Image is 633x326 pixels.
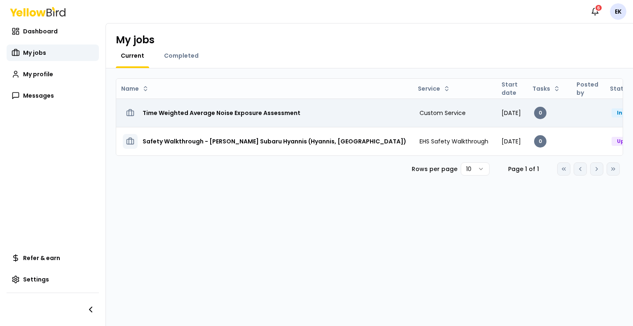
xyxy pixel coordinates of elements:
[412,165,457,173] p: Rows per page
[532,84,550,93] span: Tasks
[143,106,300,120] h3: Time Weighted Average Noise Exposure Assessment
[595,4,603,12] div: 6
[159,52,204,60] a: Completed
[118,82,152,95] button: Name
[415,82,453,95] button: Service
[7,66,99,82] a: My profile
[121,84,139,93] span: Name
[23,70,53,78] span: My profile
[420,109,466,117] span: Custom Service
[116,33,155,47] h1: My jobs
[23,91,54,100] span: Messages
[116,52,149,60] a: Current
[420,137,488,145] span: EHS Safety Walkthrough
[7,45,99,61] a: My jobs
[23,254,60,262] span: Refer & earn
[534,107,546,119] div: 0
[23,49,46,57] span: My jobs
[534,135,546,148] div: 0
[23,27,58,35] span: Dashboard
[7,271,99,288] a: Settings
[502,137,521,145] span: [DATE]
[7,250,99,266] a: Refer & earn
[503,165,544,173] div: Page 1 of 1
[610,3,626,20] span: EK
[495,79,527,99] th: Start date
[529,82,563,95] button: Tasks
[7,23,99,40] a: Dashboard
[587,3,603,20] button: 6
[7,87,99,104] a: Messages
[610,84,631,93] span: Status
[23,275,49,284] span: Settings
[164,52,199,60] span: Completed
[570,79,605,99] th: Posted by
[143,134,406,149] h3: Safety Walkthrough - [PERSON_NAME] Subaru Hyannis (Hyannis, [GEOGRAPHIC_DATA])
[121,52,144,60] span: Current
[418,84,440,93] span: Service
[502,109,521,117] span: [DATE]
